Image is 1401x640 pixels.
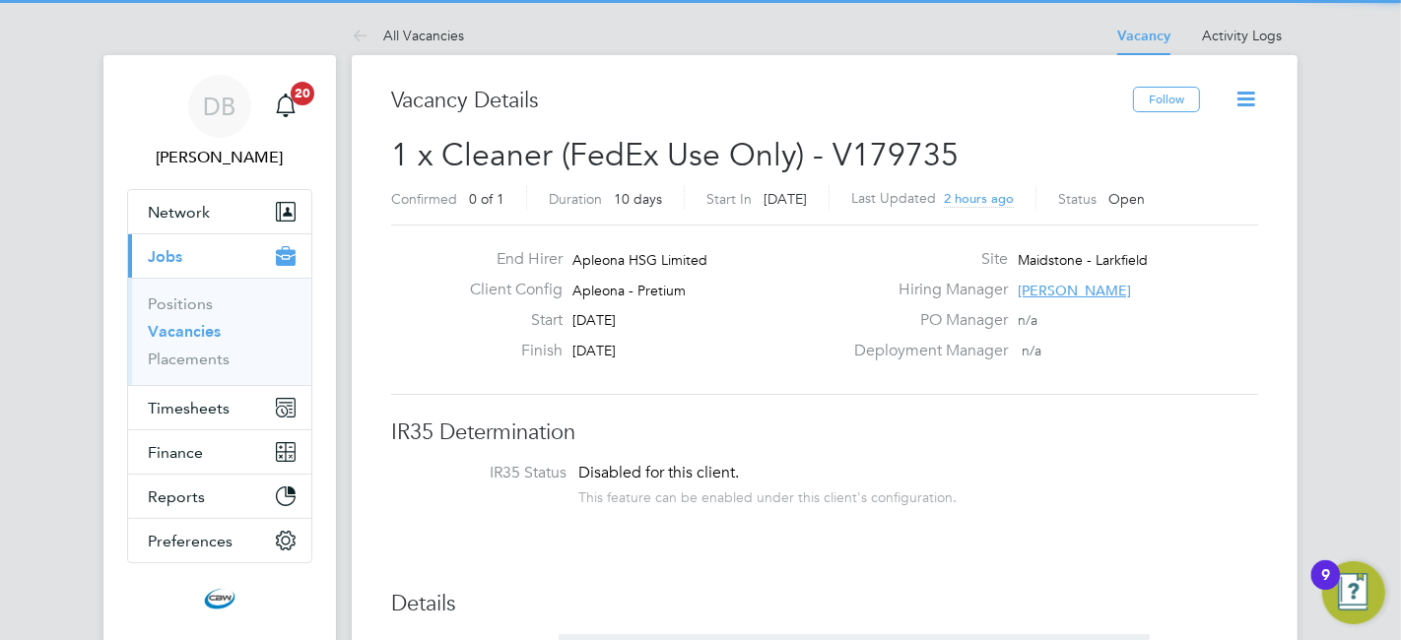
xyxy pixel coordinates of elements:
span: Timesheets [148,399,230,417]
div: This feature can be enabled under this client's configuration. [578,483,957,506]
button: Follow [1133,87,1200,112]
span: DB [204,94,236,119]
label: PO Manager [842,310,1008,331]
label: Status [1058,190,1097,208]
label: Start [454,310,563,331]
a: Positions [148,294,213,313]
label: Deployment Manager [842,341,1008,361]
button: Reports [128,475,311,518]
label: End Hirer [454,249,563,270]
a: All Vacancies [352,27,464,44]
img: cbwstaffingsolutions-logo-retina.png [204,583,235,614]
span: Apleona - Pretium [572,282,686,299]
button: Preferences [128,519,311,562]
span: Finance [148,443,203,462]
span: 0 of 1 [469,190,504,208]
button: Finance [128,430,311,474]
span: 2 hours ago [944,190,1014,207]
span: n/a [1018,311,1037,329]
label: Finish [454,341,563,361]
span: 1 x Cleaner (FedEx Use Only) - V179735 [391,136,959,174]
span: n/a [1022,342,1041,359]
span: Preferences [148,532,233,550]
div: Jobs [128,278,311,385]
span: Open [1108,190,1145,208]
span: [DATE] [764,190,807,208]
span: Network [148,203,210,222]
a: DB[PERSON_NAME] [127,75,312,169]
span: [DATE] [572,311,616,329]
h3: IR35 Determination [391,418,1258,447]
button: Network [128,190,311,233]
button: Timesheets [128,386,311,429]
span: Apleona HSG Limited [572,251,707,269]
label: Site [842,249,1008,270]
span: Disabled for this client. [578,463,739,482]
span: Reports [148,487,205,506]
div: 9 [1321,575,1330,601]
button: Jobs [128,234,311,278]
span: Maidstone - Larkfield [1018,251,1148,269]
a: Vacancy [1117,28,1170,44]
label: Duration [549,190,602,208]
span: 10 days [614,190,662,208]
h3: Vacancy Details [391,87,1133,115]
label: IR35 Status [411,463,567,483]
a: Go to home page [127,583,312,614]
h3: Details [391,590,1258,618]
label: Client Config [454,280,563,300]
label: Start In [706,190,752,208]
label: Last Updated [851,189,936,207]
a: Placements [148,350,230,368]
a: Vacancies [148,322,221,341]
a: 20 [266,75,305,138]
span: [DATE] [572,342,616,359]
span: 20 [291,82,314,105]
a: Activity Logs [1202,27,1282,44]
label: Confirmed [391,190,457,208]
span: Jobs [148,247,182,266]
span: Daniel Barber [127,146,312,169]
label: Hiring Manager [842,280,1008,300]
button: Open Resource Center, 9 new notifications [1322,561,1385,624]
span: [PERSON_NAME] [1018,282,1131,299]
